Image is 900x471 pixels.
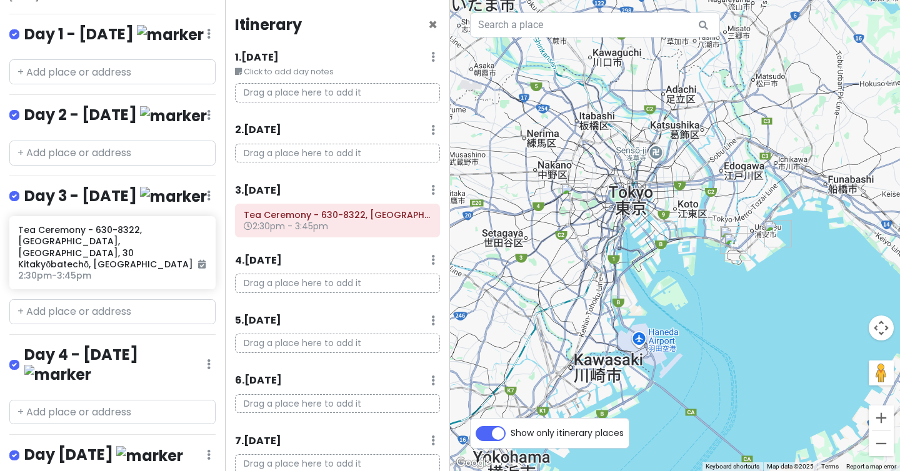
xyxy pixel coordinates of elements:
h6: 1 . [DATE] [235,51,279,64]
button: Zoom in [869,405,894,430]
div: Tokyo Disneyland [720,226,747,254]
img: marker [116,446,183,465]
input: + Add place or address [9,141,216,166]
h6: Tea Ceremony - 630-8322, Nara, Nara, 30 Kitakyōbatechō, Japan [244,209,431,221]
button: Keyboard shortcuts [706,462,759,471]
h4: Day 3 - [DATE] [24,186,207,207]
button: Map camera controls [869,315,894,340]
p: Drag a place here to add it [235,394,440,414]
h6: 3 . [DATE] [235,184,281,197]
a: Open this area in Google Maps (opens a new window) [453,455,494,471]
p: Drag a place here to add it [235,274,440,293]
h4: Day [DATE] [24,445,183,465]
h6: 6 . [DATE] [235,374,282,387]
p: Drag a place here to add it [235,83,440,102]
h6: 2 . [DATE] [235,124,281,137]
h4: Day 4 - [DATE] [24,345,207,385]
button: Drag Pegman onto the map to open Street View [869,360,894,385]
span: 2:30pm - 3:45pm [244,220,328,232]
span: Close itinerary [428,14,437,35]
button: Close [428,17,437,32]
a: Terms (opens in new tab) [821,463,839,470]
input: + Add place or address [9,59,216,84]
span: 2:30pm - 3:45pm [18,269,91,282]
i: Added to itinerary [198,260,206,269]
button: Zoom out [869,431,894,456]
div: Tokyo Disney Celebration Hotel [764,220,792,247]
h6: Tea Ceremony - 630-8322, [GEOGRAPHIC_DATA], [GEOGRAPHIC_DATA], 30 Kitakyōbatechō, [GEOGRAPHIC_DATA] [18,224,206,270]
div: Tokyo DisneySea [724,233,751,260]
img: marker [140,106,207,126]
input: + Add place or address [9,299,216,324]
h4: Itinerary [235,15,302,34]
a: Report a map error [846,463,896,470]
img: Google [453,455,494,471]
img: marker [24,365,91,384]
img: marker [137,25,204,44]
input: + Add place or address [9,400,216,425]
p: Drag a place here to add it [235,334,440,353]
h6: 5 . [DATE] [235,314,281,327]
h6: 7 . [DATE] [235,435,281,448]
small: Click to add day notes [235,66,440,78]
h4: Day 2 - [DATE] [24,105,207,126]
img: marker [140,187,207,206]
h4: Day 1 - [DATE] [24,24,204,45]
input: Search a place [470,12,720,37]
h6: 4 . [DATE] [235,254,282,267]
span: Map data ©2025 [767,463,814,470]
p: Drag a place here to add it [235,144,440,163]
div: Capybara & Cat - capyneko - HARAJUKU TOKYO カピねこ原宿 [561,183,588,211]
span: Show only itinerary places [511,426,624,440]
